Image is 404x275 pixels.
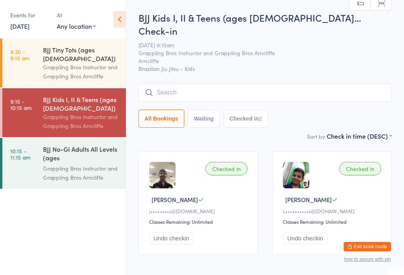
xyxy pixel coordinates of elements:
span: Brazilian Jiu Jitsu - Kids [138,65,392,72]
a: [DATE] [10,22,30,30]
button: All Bookings [138,110,184,128]
h2: BJJ Kids I, II & Teens (ages [DEMOGRAPHIC_DATA]… Check-in [138,11,392,37]
time: 9:15 - 10:15 am [10,98,32,111]
span: Arncliffe [138,57,380,65]
button: Waiting [188,110,220,128]
div: j••••••••s@[DOMAIN_NAME] [149,208,250,214]
div: Grappling Bros Instructor and Grappling Bros Arncliffe [43,63,119,81]
span: Grappling Bros Instructor and Grappling Bros Arncliffe [138,49,380,57]
div: BJJ Tiny Tots (ages [DEMOGRAPHIC_DATA]) [43,45,119,63]
span: [PERSON_NAME] [285,195,332,204]
div: Grappling Bros Instructor and Grappling Bros Arncliffe [43,164,119,182]
a: 8:30 -9:15 amBJJ Tiny Tots (ages [DEMOGRAPHIC_DATA])Grappling Bros Instructor and Grappling Bros ... [2,39,126,87]
span: [DATE] 9:15am [138,41,380,49]
div: BJJ Kids I, II & Teens (ages [DEMOGRAPHIC_DATA]) [43,95,119,112]
time: 8:30 - 9:15 am [10,48,30,61]
a: 10:15 -11:15 amBJJ No-Gi Adults All Levels (ages [DEMOGRAPHIC_DATA]+)Grappling Bros Instructor an... [2,138,126,189]
button: Undo checkin [149,232,194,244]
div: Classes Remaining: Unlimited [149,218,250,225]
div: Any location [57,22,96,30]
div: BJJ No-Gi Adults All Levels (ages [DEMOGRAPHIC_DATA]+) [43,145,119,164]
img: image1714465607.png [283,162,309,188]
div: Classes Remaining: Unlimited [283,218,383,225]
div: Checked in [206,162,247,175]
div: L••••••••••s@[DOMAIN_NAME] [283,208,383,214]
div: 2 [259,115,262,122]
input: Search [138,84,392,102]
div: At [57,9,96,22]
button: Exit kiosk mode [344,242,391,251]
button: Undo checkin [283,232,327,244]
div: Check in time (DESC) [327,132,392,140]
button: how to secure with pin [344,256,391,262]
span: [PERSON_NAME] [151,195,198,204]
div: Checked in [339,162,381,175]
div: Events for [10,9,49,22]
label: Sort by [307,132,325,140]
img: image1744182827.png [149,162,176,188]
a: 9:15 -10:15 amBJJ Kids I, II & Teens (ages [DEMOGRAPHIC_DATA])Grappling Bros Instructor and Grapp... [2,88,126,137]
button: Checked in2 [224,110,268,128]
div: Grappling Bros Instructor and Grappling Bros Arncliffe [43,112,119,130]
time: 10:15 - 11:15 am [10,148,30,160]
